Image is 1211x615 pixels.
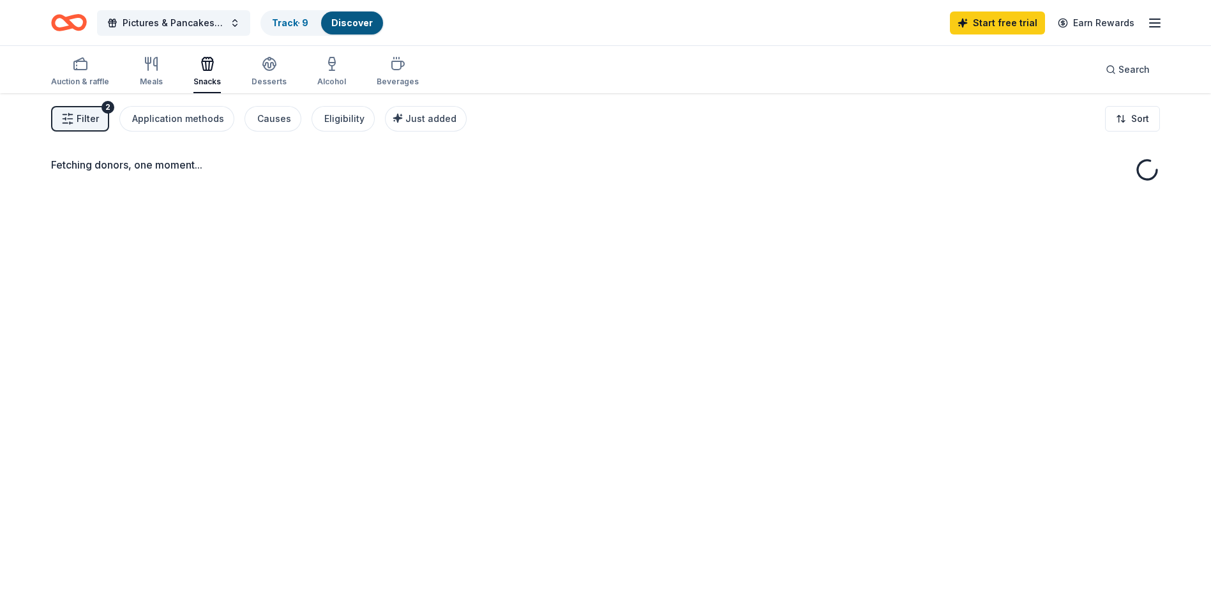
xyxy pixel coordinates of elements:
button: Snacks [193,51,221,93]
button: Desserts [252,51,287,93]
div: Desserts [252,77,287,87]
div: 2 [102,101,114,114]
a: Start free trial [950,11,1045,34]
a: Home [51,8,87,38]
button: Pictures & Pancakes with Santa [97,10,250,36]
button: Search [1095,57,1160,82]
span: Search [1118,62,1150,77]
div: Causes [257,111,291,126]
div: Auction & raffle [51,77,109,87]
button: Alcohol [317,51,346,93]
button: Auction & raffle [51,51,109,93]
div: Alcohol [317,77,346,87]
a: Discover [331,17,373,28]
div: Snacks [193,77,221,87]
span: Pictures & Pancakes with Santa [123,15,225,31]
button: Application methods [119,106,234,132]
button: Causes [244,106,301,132]
span: Just added [405,113,456,124]
div: Meals [140,77,163,87]
div: Beverages [377,77,419,87]
a: Earn Rewards [1050,11,1142,34]
button: Eligibility [312,106,375,132]
button: Filter2 [51,106,109,132]
button: Beverages [377,51,419,93]
div: Application methods [132,111,224,126]
button: Sort [1105,106,1160,132]
span: Filter [77,111,99,126]
div: Eligibility [324,111,365,126]
div: Fetching donors, one moment... [51,157,1160,172]
button: Track· 9Discover [260,10,384,36]
span: Sort [1131,111,1149,126]
button: Just added [385,106,467,132]
button: Meals [140,51,163,93]
a: Track· 9 [272,17,308,28]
